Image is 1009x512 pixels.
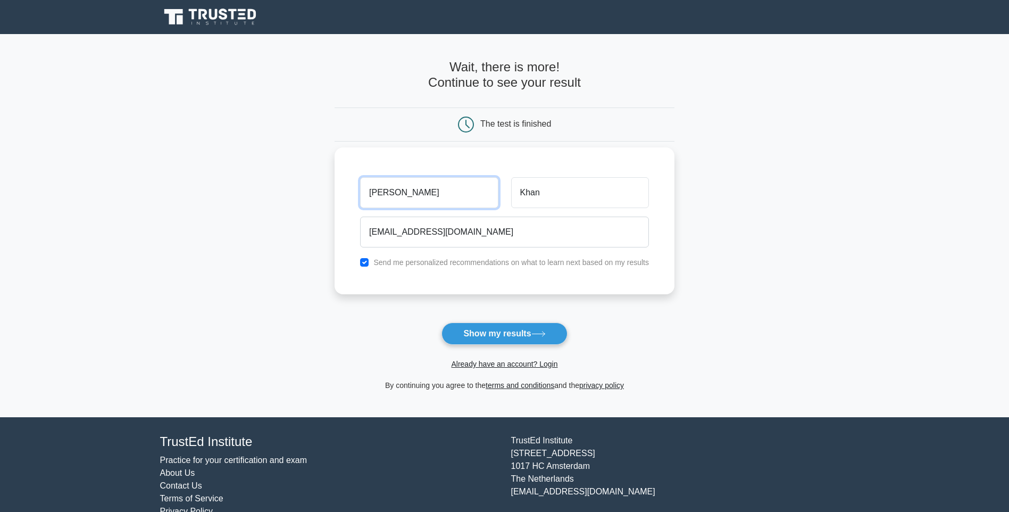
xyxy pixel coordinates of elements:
[373,258,649,267] label: Send me personalized recommendations on what to learn next based on my results
[360,217,649,247] input: Email
[451,360,557,368] a: Already have an account? Login
[160,481,202,490] a: Contact Us
[441,323,567,345] button: Show my results
[486,381,554,390] a: terms and conditions
[335,60,674,90] h4: Wait, there is more! Continue to see your result
[160,494,223,503] a: Terms of Service
[328,379,681,392] div: By continuing you agree to the and the
[360,177,498,208] input: First name
[511,177,649,208] input: Last name
[480,119,551,128] div: The test is finished
[160,456,307,465] a: Practice for your certification and exam
[160,434,498,450] h4: TrustEd Institute
[579,381,624,390] a: privacy policy
[160,468,195,477] a: About Us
